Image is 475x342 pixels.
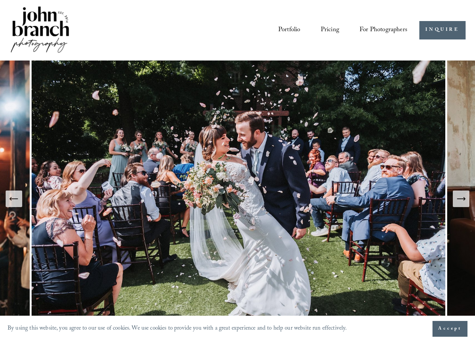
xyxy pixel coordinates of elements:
[278,23,300,37] a: Portfolio
[9,5,70,56] img: John Branch IV Photography
[8,323,347,334] p: By using this website, you agree to our use of cookies. We use cookies to provide you with a grea...
[6,191,22,207] button: Previous Slide
[433,321,467,337] button: Accept
[419,21,466,39] a: INQUIRE
[360,24,407,36] span: For Photographers
[321,23,339,37] a: Pricing
[32,61,447,337] img: Raleigh Wedding Photographer
[360,23,407,37] a: folder dropdown
[453,191,469,207] button: Next Slide
[438,325,462,333] span: Accept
